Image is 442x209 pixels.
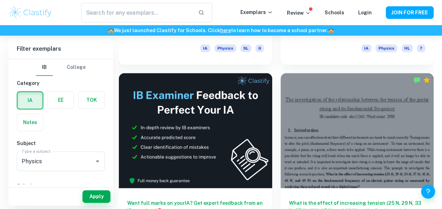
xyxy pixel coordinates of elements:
img: Marked [413,77,420,84]
span: 🏫 [328,28,334,33]
button: Notes [17,114,43,131]
div: Filter type choice [36,59,86,76]
a: Login [358,10,372,15]
span: Physics [215,44,236,52]
button: Open [93,156,102,166]
span: IA [200,44,210,52]
button: EE [48,92,74,108]
button: Apply [82,190,110,203]
h6: Category [17,79,105,87]
input: Search for any exemplars... [81,3,193,22]
a: here [220,28,231,33]
button: Help and Feedback [421,185,435,199]
h6: We just launched Clastify for Schools. Click to learn how to become a school partner. [1,27,441,34]
button: IA [17,92,43,109]
span: HL [401,44,413,52]
img: Thumbnail [119,73,272,188]
button: TOK [79,92,104,108]
span: SL [240,44,251,52]
button: College [67,59,86,76]
span: Physics [376,44,397,52]
p: Review [287,9,311,17]
button: JOIN FOR FREE [386,6,434,19]
span: 6 [255,44,264,52]
button: IB [36,59,53,76]
label: Type a subject [22,148,51,154]
span: 🏫 [108,28,114,33]
h6: Filter exemplars [8,39,113,59]
h6: Subject [17,139,105,147]
span: IA [361,44,371,52]
span: 7 [417,44,425,52]
p: Exemplars [240,8,273,16]
a: Schools [325,10,344,15]
h6: Criteria [17,182,105,190]
img: Clastify logo [8,6,53,20]
div: Premium [423,77,430,84]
